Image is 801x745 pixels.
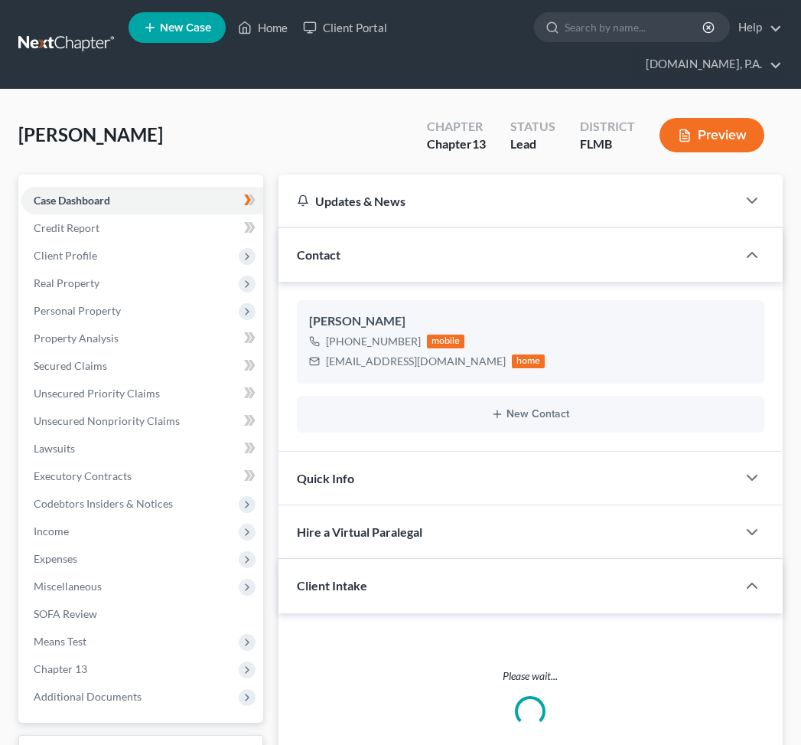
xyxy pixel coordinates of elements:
[34,221,99,234] span: Credit Report
[659,118,764,152] button: Preview
[580,118,635,136] div: District
[580,136,635,153] div: FLMB
[34,332,119,345] span: Property Analysis
[638,51,782,78] a: [DOMAIN_NAME], P.A.
[21,325,263,352] a: Property Analysis
[731,14,782,41] a: Help
[34,194,110,207] span: Case Dashboard
[21,435,263,462] a: Lawsuits
[309,408,752,420] button: New Contact
[21,352,263,380] a: Secured Claims
[34,442,75,455] span: Lawsuits
[427,335,465,348] div: mobile
[34,276,99,289] span: Real Property
[34,552,77,565] span: Expenses
[18,123,163,145] span: [PERSON_NAME]
[297,193,718,209] div: Updates & News
[21,407,263,435] a: Unsecured Nonpriority Claims
[565,13,705,41] input: Search by name...
[21,600,263,628] a: SOFA Review
[297,524,422,539] span: Hire a Virtual Paralegal
[34,359,107,372] span: Secured Claims
[34,387,160,400] span: Unsecured Priority Claims
[297,578,367,593] span: Client Intake
[34,607,97,620] span: SOFA Review
[326,334,421,349] div: [PHONE_NUMBER]
[34,690,142,703] span: Additional Documents
[297,471,354,485] span: Quick Info
[512,355,545,368] div: home
[21,380,263,407] a: Unsecured Priority Claims
[34,469,132,482] span: Executory Contracts
[160,22,211,34] span: New Case
[326,354,506,369] div: [EMAIL_ADDRESS][DOMAIN_NAME]
[427,136,486,153] div: Chapter
[230,14,295,41] a: Home
[427,118,486,136] div: Chapter
[21,187,263,214] a: Case Dashboard
[34,635,86,648] span: Means Test
[34,662,87,675] span: Chapter 13
[510,118,555,136] div: Status
[21,214,263,242] a: Credit Report
[472,136,486,151] span: 13
[34,580,102,593] span: Miscellaneous
[297,247,340,262] span: Contact
[34,524,69,538] span: Income
[297,668,764,684] p: Please wait...
[34,414,180,427] span: Unsecured Nonpriority Claims
[510,136,555,153] div: Lead
[295,14,395,41] a: Client Portal
[34,497,173,510] span: Codebtors Insiders & Notices
[34,249,97,262] span: Client Profile
[34,304,121,317] span: Personal Property
[309,312,752,331] div: [PERSON_NAME]
[21,462,263,490] a: Executory Contracts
